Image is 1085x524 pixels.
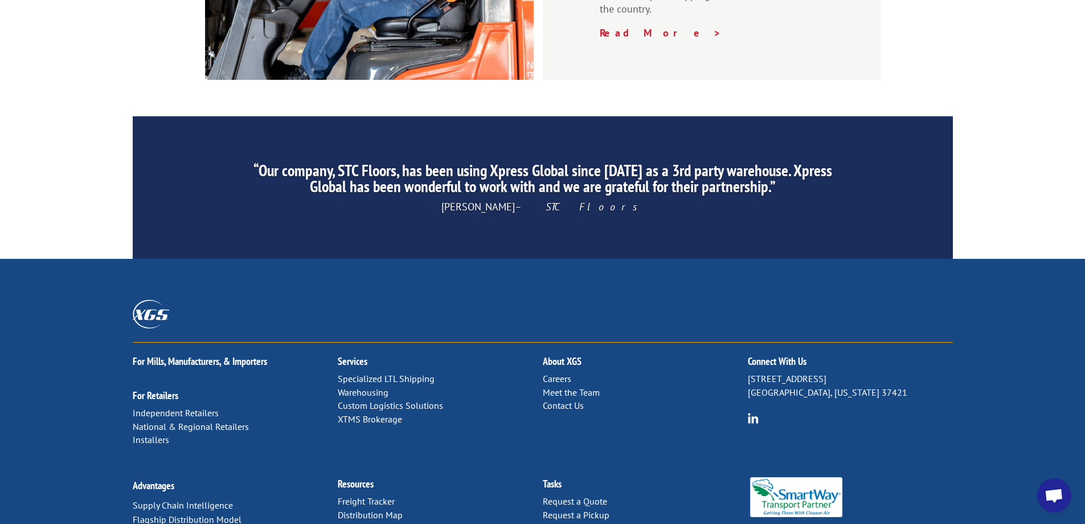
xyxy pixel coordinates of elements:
[543,400,584,411] a: Contact Us
[600,26,722,39] a: Read More >
[441,200,644,213] span: [PERSON_NAME]
[338,355,367,368] a: Services
[515,200,644,213] em: – STC Floors
[133,434,169,445] a: Installers
[133,421,249,432] a: National & Regional Retailers
[543,387,600,398] a: Meet the Team
[748,413,759,424] img: group-6
[338,400,443,411] a: Custom Logistics Solutions
[543,479,748,495] h2: Tasks
[239,163,845,200] h2: “Our company, STC Floors, has been using Xpress Global since [DATE] as a 3rd party warehouse. Xpr...
[543,355,582,368] a: About XGS
[133,300,169,328] img: XGS_Logos_ALL_2024_All_White
[338,373,435,384] a: Specialized LTL Shipping
[748,356,953,372] h2: Connect With Us
[543,509,609,521] a: Request a Pickup
[133,499,233,511] a: Supply Chain Intelligence
[338,509,403,521] a: Distribution Map
[543,495,607,507] a: Request a Quote
[543,373,571,384] a: Careers
[1037,478,1071,513] div: Open chat
[338,495,395,507] a: Freight Tracker
[748,477,845,517] img: Smartway_Logo
[133,407,219,419] a: Independent Retailers
[133,355,267,368] a: For Mills, Manufacturers, & Importers
[133,389,178,402] a: For Retailers
[748,372,953,400] p: [STREET_ADDRESS] [GEOGRAPHIC_DATA], [US_STATE] 37421
[338,413,402,425] a: XTMS Brokerage
[338,387,388,398] a: Warehousing
[133,479,174,492] a: Advantages
[338,477,374,490] a: Resources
